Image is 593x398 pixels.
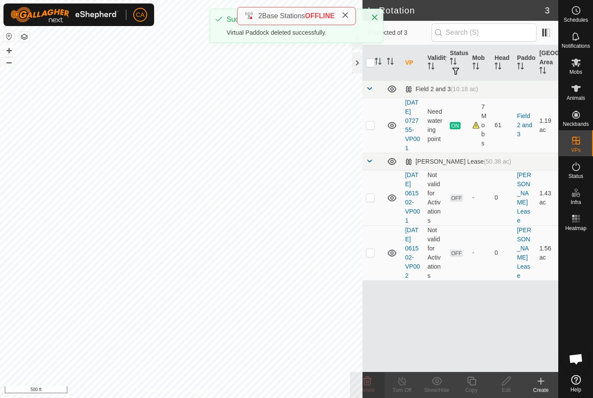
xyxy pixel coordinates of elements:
[4,31,14,42] button: Reset Map
[432,23,537,42] input: Search (S)
[491,45,514,81] th: Head
[539,68,546,75] p-sorticon: Activate to sort
[559,372,593,396] a: Help
[571,148,580,153] span: VPs
[258,12,262,20] span: 2
[545,4,550,17] span: 3
[494,64,501,71] p-sorticon: Activate to sort
[489,386,524,394] div: Edit
[472,193,488,202] div: -
[424,45,447,81] th: Validity
[514,45,536,81] th: Paddock
[563,346,589,372] div: Open chat
[570,200,581,205] span: Infra
[450,250,463,257] span: OFF
[368,5,545,16] h2: In Rotation
[227,28,362,37] div: Virtual Paddock deleted successfully.
[424,98,447,153] td: Need watering point
[472,248,488,257] div: -
[484,158,511,165] span: (50.38 ac)
[491,225,514,280] td: 0
[227,14,362,25] div: Success
[147,387,180,395] a: Privacy Policy
[491,98,514,153] td: 61
[450,122,460,129] span: ON
[402,45,424,81] th: VP
[517,112,532,138] a: Field 2 and 3
[368,28,431,37] span: 0 selected of 3
[567,95,585,101] span: Animals
[563,122,589,127] span: Neckbands
[469,45,491,81] th: Mob
[536,98,558,153] td: 1.19 ac
[568,174,583,179] span: Status
[562,43,590,49] span: Notifications
[570,69,582,75] span: Mobs
[472,102,488,148] div: 7 Mobs
[428,64,435,71] p-sorticon: Activate to sort
[190,387,215,395] a: Contact Us
[19,32,30,42] button: Map Layers
[517,171,531,224] a: [PERSON_NAME] Lease
[10,7,119,23] img: Gallagher Logo
[491,170,514,225] td: 0
[424,170,447,225] td: Not valid for Activations
[4,46,14,56] button: +
[424,225,447,280] td: Not valid for Activations
[405,86,478,93] div: Field 2 and 3
[136,10,144,20] span: CA
[360,387,375,393] span: Delete
[446,45,469,81] th: Status
[385,386,419,394] div: Turn Off
[517,227,531,279] a: [PERSON_NAME] Lease
[536,170,558,225] td: 1.43 ac
[450,59,457,66] p-sorticon: Activate to sort
[405,171,420,224] a: [DATE] 061502-VP001
[451,86,478,92] span: (10.18 ac)
[524,386,558,394] div: Create
[536,225,558,280] td: 1.56 ac
[405,99,420,151] a: [DATE] 072755-VP001
[536,45,558,81] th: [GEOGRAPHIC_DATA] Area
[369,11,381,23] button: Close
[4,57,14,67] button: –
[450,194,463,202] span: OFF
[262,12,305,20] span: Base Stations
[387,59,394,66] p-sorticon: Activate to sort
[405,158,511,165] div: [PERSON_NAME] Lease
[405,227,420,279] a: [DATE] 061502-VP002
[565,226,586,231] span: Heatmap
[305,12,335,20] span: OFFLINE
[570,387,581,392] span: Help
[454,386,489,394] div: Copy
[563,17,588,23] span: Schedules
[419,386,454,394] div: Show/Hide
[472,64,479,71] p-sorticon: Activate to sort
[517,64,524,71] p-sorticon: Activate to sort
[375,59,382,66] p-sorticon: Activate to sort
